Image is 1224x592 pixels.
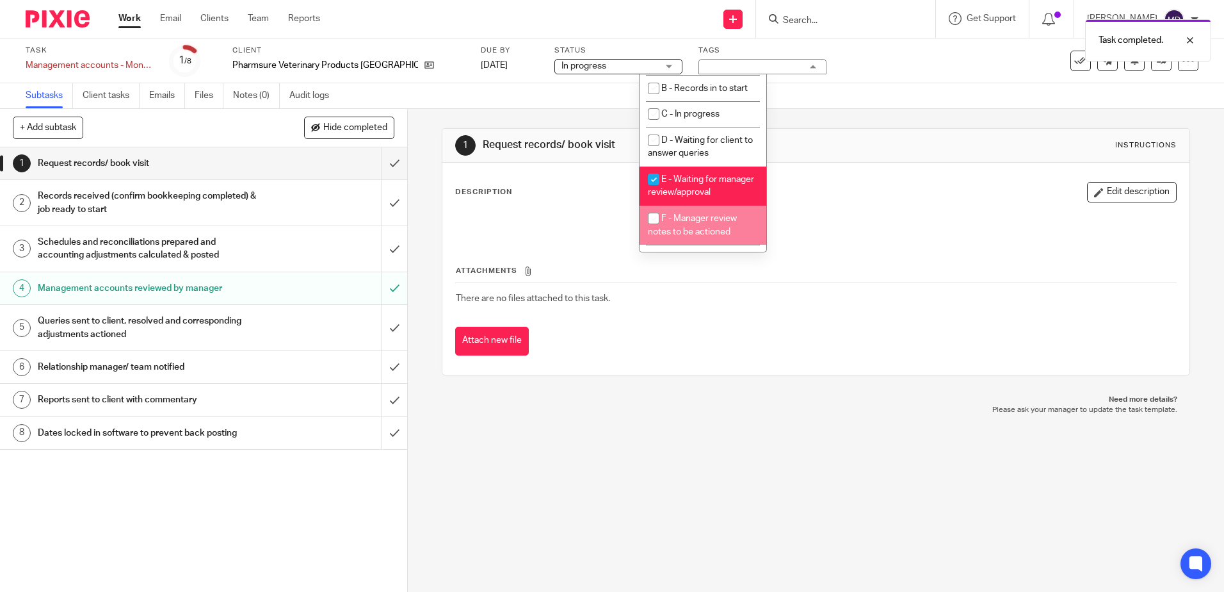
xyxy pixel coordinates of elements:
[1087,182,1177,202] button: Edit description
[160,12,181,25] a: Email
[455,395,1177,405] p: Need more details?
[648,136,753,158] span: D - Waiting for client to answer queries
[200,12,229,25] a: Clients
[233,83,280,108] a: Notes (0)
[38,279,258,298] h1: Management accounts reviewed by manager
[248,12,269,25] a: Team
[648,175,754,197] span: E - Waiting for manager review/approval
[38,423,258,443] h1: Dates locked in software to prevent back posting
[26,10,90,28] img: Pixie
[481,45,538,56] label: Due by
[661,110,720,119] span: C - In progress
[38,390,258,409] h1: Reports sent to client with commentary
[1115,140,1177,151] div: Instructions
[38,311,258,344] h1: Queries sent to client, resolved and corresponding adjustments actioned
[455,135,476,156] div: 1
[232,59,418,72] p: Pharmsure Veterinary Products [GEOGRAPHIC_DATA]
[13,391,31,409] div: 7
[481,61,508,70] span: [DATE]
[561,62,606,70] span: In progress
[83,83,140,108] a: Client tasks
[1099,34,1163,47] p: Task completed.
[455,187,512,197] p: Description
[455,327,529,356] button: Attach new file
[1164,9,1184,29] img: svg%3E
[13,319,31,337] div: 5
[483,138,843,152] h1: Request records/ book visit
[554,45,682,56] label: Status
[323,123,387,133] span: Hide completed
[38,186,258,219] h1: Records received (confirm bookkeeping completed) & job ready to start
[149,83,185,108] a: Emails
[455,405,1177,415] p: Please ask your manager to update the task template.
[13,194,31,212] div: 2
[456,294,610,303] span: There are no files attached to this task.
[289,83,339,108] a: Audit logs
[648,214,737,236] span: F - Manager review notes to be actioned
[118,12,141,25] a: Work
[13,117,83,138] button: + Add subtask
[38,358,258,377] h1: Relationship manager/ team notified
[13,279,31,297] div: 4
[232,45,465,56] label: Client
[38,154,258,173] h1: Request records/ book visit
[179,53,191,68] div: 1
[184,58,191,65] small: /8
[38,233,258,265] h1: Schedules and reconciliations prepared and accounting adjustments calculated & posted
[304,117,394,138] button: Hide completed
[456,267,517,274] span: Attachments
[13,358,31,376] div: 6
[13,424,31,442] div: 8
[195,83,223,108] a: Files
[288,12,320,25] a: Reports
[26,59,154,72] div: Management accounts - Monthly
[13,154,31,172] div: 1
[26,83,73,108] a: Subtasks
[13,240,31,258] div: 3
[26,45,154,56] label: Task
[661,84,748,93] span: B - Records in to start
